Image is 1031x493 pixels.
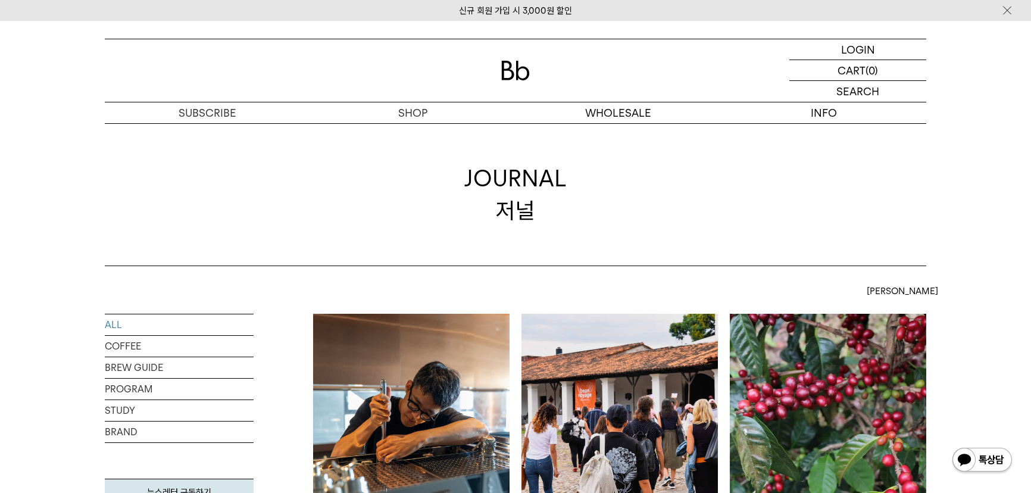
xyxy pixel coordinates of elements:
a: LOGIN [789,39,926,60]
a: SUBSCRIBE [105,102,310,123]
a: CART (0) [789,60,926,81]
a: BRAND [105,422,254,442]
a: BREW GUIDE [105,357,254,378]
div: JOURNAL 저널 [464,163,567,226]
p: LOGIN [841,39,875,60]
img: 카카오톡 채널 1:1 채팅 버튼 [951,447,1013,475]
p: SEARCH [836,81,879,102]
p: INFO [721,102,926,123]
p: WHOLESALE [515,102,721,123]
a: COFFEE [105,336,254,357]
a: SHOP [310,102,515,123]
span: [PERSON_NAME] [867,284,938,298]
a: 신규 회원 가입 시 3,000원 할인 [459,5,572,16]
a: PROGRAM [105,379,254,400]
a: ALL [105,314,254,335]
p: (0) [866,60,878,80]
img: 로고 [501,61,530,80]
p: CART [838,60,866,80]
a: STUDY [105,400,254,421]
